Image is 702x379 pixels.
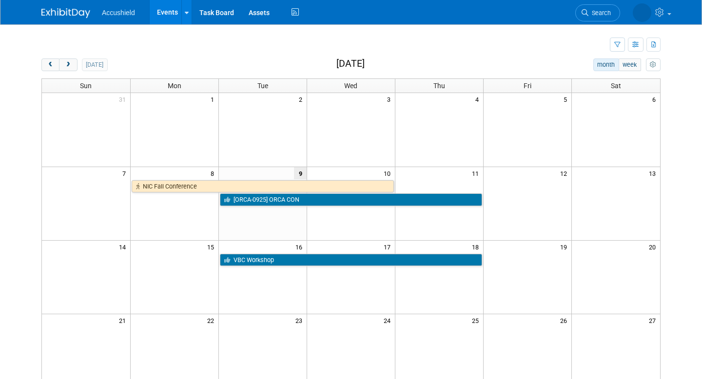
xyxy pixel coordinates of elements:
span: 19 [559,241,571,253]
button: month [593,58,619,71]
span: 23 [294,314,307,326]
span: 27 [648,314,660,326]
span: Sun [80,82,92,90]
span: Wed [344,82,357,90]
span: 18 [471,241,483,253]
span: 26 [559,314,571,326]
span: 7 [121,167,130,179]
span: 13 [648,167,660,179]
span: 20 [648,241,660,253]
span: 6 [651,93,660,105]
span: 25 [471,314,483,326]
img: Steve McGuire [633,3,651,22]
a: Search [575,4,620,21]
span: 8 [210,167,218,179]
button: [DATE] [82,58,108,71]
span: 21 [118,314,130,326]
span: Tue [257,82,268,90]
span: 3 [386,93,395,105]
span: Thu [433,82,445,90]
span: 10 [383,167,395,179]
span: 1 [210,93,218,105]
button: myCustomButton [646,58,661,71]
span: 31 [118,93,130,105]
span: Sat [611,82,621,90]
span: 2 [298,93,307,105]
span: 14 [118,241,130,253]
span: Search [588,9,611,17]
span: 17 [383,241,395,253]
span: 5 [563,93,571,105]
span: 24 [383,314,395,326]
img: ExhibitDay [41,8,90,18]
span: 4 [474,93,483,105]
span: 22 [206,314,218,326]
button: week [619,58,641,71]
span: Fri [524,82,531,90]
a: VBC Workshop [220,254,482,266]
h2: [DATE] [336,58,365,69]
span: 9 [294,167,307,179]
button: prev [41,58,59,71]
span: 15 [206,241,218,253]
span: Mon [168,82,181,90]
button: next [59,58,77,71]
span: 16 [294,241,307,253]
span: 12 [559,167,571,179]
span: Accushield [102,9,135,17]
a: NIC Fall Conference [132,180,394,193]
a: [ORCA-0925] ORCA CON [220,193,482,206]
i: Personalize Calendar [650,62,656,68]
span: 11 [471,167,483,179]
